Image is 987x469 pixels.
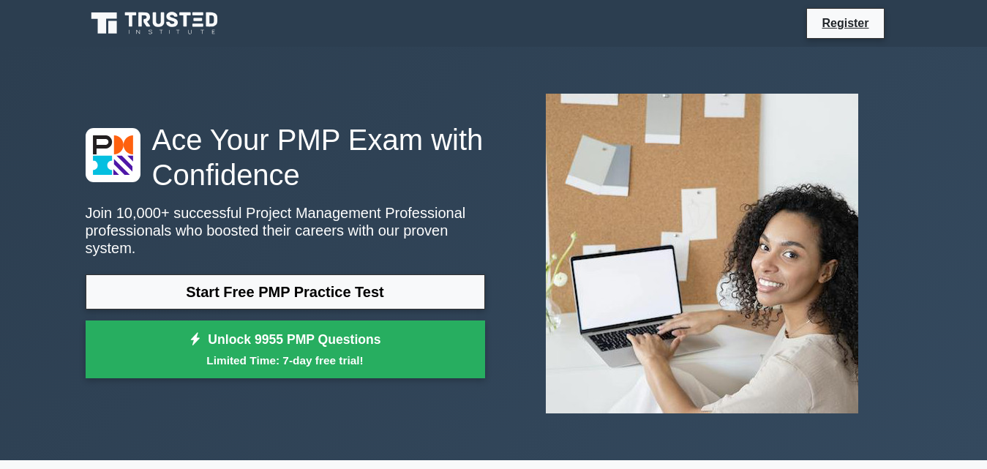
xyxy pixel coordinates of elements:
[86,320,485,379] a: Unlock 9955 PMP QuestionsLimited Time: 7-day free trial!
[86,274,485,309] a: Start Free PMP Practice Test
[104,352,467,369] small: Limited Time: 7-day free trial!
[86,122,485,192] h1: Ace Your PMP Exam with Confidence
[813,14,877,32] a: Register
[86,204,485,257] p: Join 10,000+ successful Project Management Professional professionals who boosted their careers w...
